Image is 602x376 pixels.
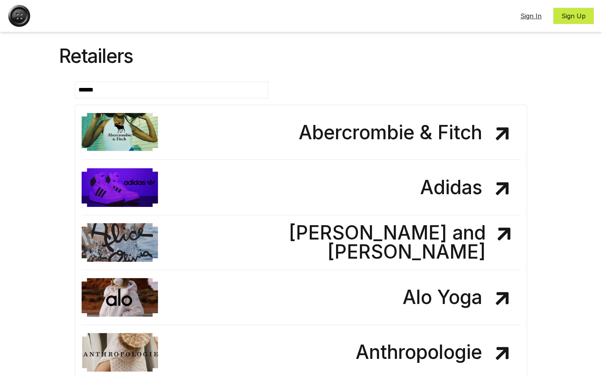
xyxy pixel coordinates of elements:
[8,5,30,27] img: Button Logo
[82,333,158,372] img: Anthropologie
[356,343,520,362] h2: Anthropologie
[82,331,520,373] a: Anthropologie
[82,168,158,207] img: Adidas
[59,37,543,75] div: Retailers
[420,178,520,197] h2: Adidas
[553,8,594,24] button: Sign Up
[82,277,520,318] a: Alo Yoga
[403,288,520,307] h2: Alo Yoga
[82,166,520,208] a: Adidas
[82,222,520,263] a: [PERSON_NAME] and [PERSON_NAME]
[299,123,520,142] h2: Abercrombie & Fitch
[82,113,158,152] img: Abercrombie & Fitch
[512,8,550,24] button: Sign In
[82,111,520,153] a: Abercrombie & Fitch
[82,278,158,317] img: Alo Yoga
[82,223,158,262] img: Alice and Olivia
[161,223,520,261] h2: [PERSON_NAME] and [PERSON_NAME]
